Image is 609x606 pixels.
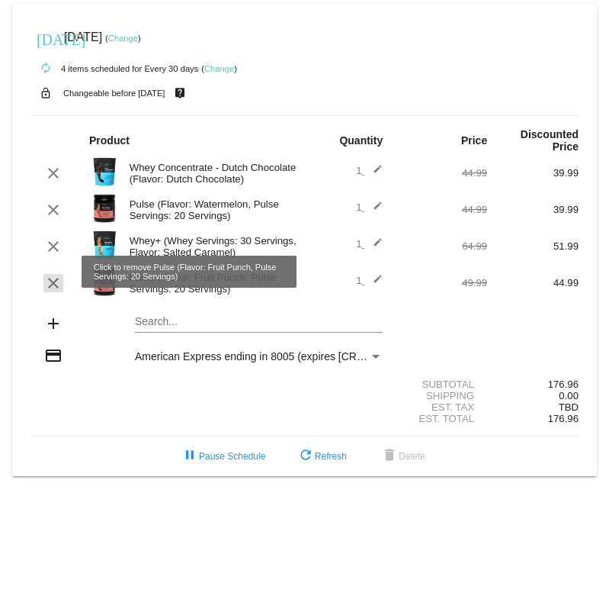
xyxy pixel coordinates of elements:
[135,350,383,363] mat-select: Payment Method
[396,401,487,413] div: Est. Tax
[204,64,234,73] a: Change
[364,164,383,182] mat-icon: edit
[396,240,487,252] div: 64.99
[44,164,63,182] mat-icon: clear
[122,198,305,221] div: Pulse (Flavor: Watermelon, Pulse Servings: 20 Servings)
[364,237,383,256] mat-icon: edit
[63,89,165,98] small: Changeable before [DATE]
[396,167,487,179] div: 44.99
[108,34,138,43] a: Change
[559,390,579,401] span: 0.00
[548,413,579,424] span: 176.96
[89,193,120,224] img: Pulse20S-Watermelon-Transp.png
[356,238,383,250] span: 1
[368,443,438,470] button: Delete
[135,350,457,363] span: American Express ending in 8005 (expires [CREDIT_CARD_DATA])
[37,60,55,78] mat-icon: autorenew
[284,443,359,470] button: Refresh
[201,64,237,73] small: ( )
[487,277,579,288] div: 44.99
[296,451,347,462] span: Refresh
[521,128,579,153] strong: Discounted Price
[396,390,487,401] div: Shipping
[122,162,305,185] div: Whey Concentrate - Dutch Chocolate (Flavor: Dutch Chocolate)
[135,316,383,328] input: Search...
[122,235,305,258] div: Whey+ (Whey Servings: 30 Servings, Flavor: Salted Caramel)
[339,134,383,147] strong: Quantity
[380,451,425,462] span: Delete
[356,275,383,286] span: 1
[37,29,55,47] mat-icon: [DATE]
[44,274,63,292] mat-icon: clear
[44,237,63,256] mat-icon: clear
[44,201,63,219] mat-icon: clear
[364,274,383,292] mat-icon: edit
[181,447,199,466] mat-icon: pause
[168,443,277,470] button: Pause Schedule
[44,347,63,365] mat-icon: credit_card
[487,167,579,179] div: 39.99
[356,165,383,176] span: 1
[396,277,487,288] div: 49.99
[181,451,265,462] span: Pause Schedule
[364,201,383,219] mat-icon: edit
[89,230,120,260] img: Image-1-Carousel-Whey-2lb-Salted-Caramel-no-badge.png
[30,64,198,73] small: 4 items scheduled for Every 30 days
[461,134,487,147] strong: Price
[37,83,55,103] mat-icon: lock_open
[122,272,305,295] div: Pulse (Flavor: Fruit Punch, Pulse Servings: 20 Servings)
[487,240,579,252] div: 51.99
[44,314,63,333] mat-icon: add
[487,204,579,215] div: 39.99
[487,379,579,390] div: 176.96
[356,201,383,213] span: 1
[396,204,487,215] div: 44.99
[396,413,487,424] div: Est. Total
[105,34,141,43] small: ( )
[89,134,130,147] strong: Product
[559,401,579,413] span: TBD
[89,266,120,297] img: Image-1-Carousel-Pulse-20S-Fruit-Punch-Transp.png
[396,379,487,390] div: Subtotal
[296,447,315,466] mat-icon: refresh
[380,447,399,466] mat-icon: delete
[89,156,120,187] img: Image-1-Whey-Concentrate-Chocolate.png
[171,83,189,103] mat-icon: live_help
